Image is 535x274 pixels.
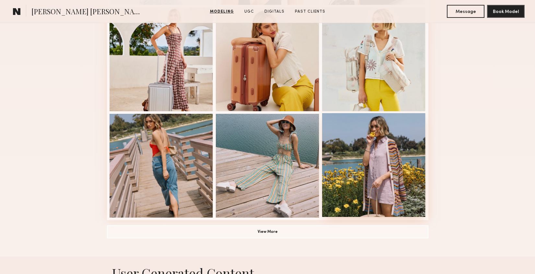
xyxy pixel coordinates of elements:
[107,225,428,238] button: View More
[487,8,525,14] a: Book Model
[487,5,525,18] button: Book Model
[242,9,257,15] a: UGC
[207,9,237,15] a: Modeling
[447,5,484,18] button: Message
[292,9,328,15] a: Past Clients
[31,6,144,18] span: [PERSON_NAME] [PERSON_NAME]
[262,9,287,15] a: Digitals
